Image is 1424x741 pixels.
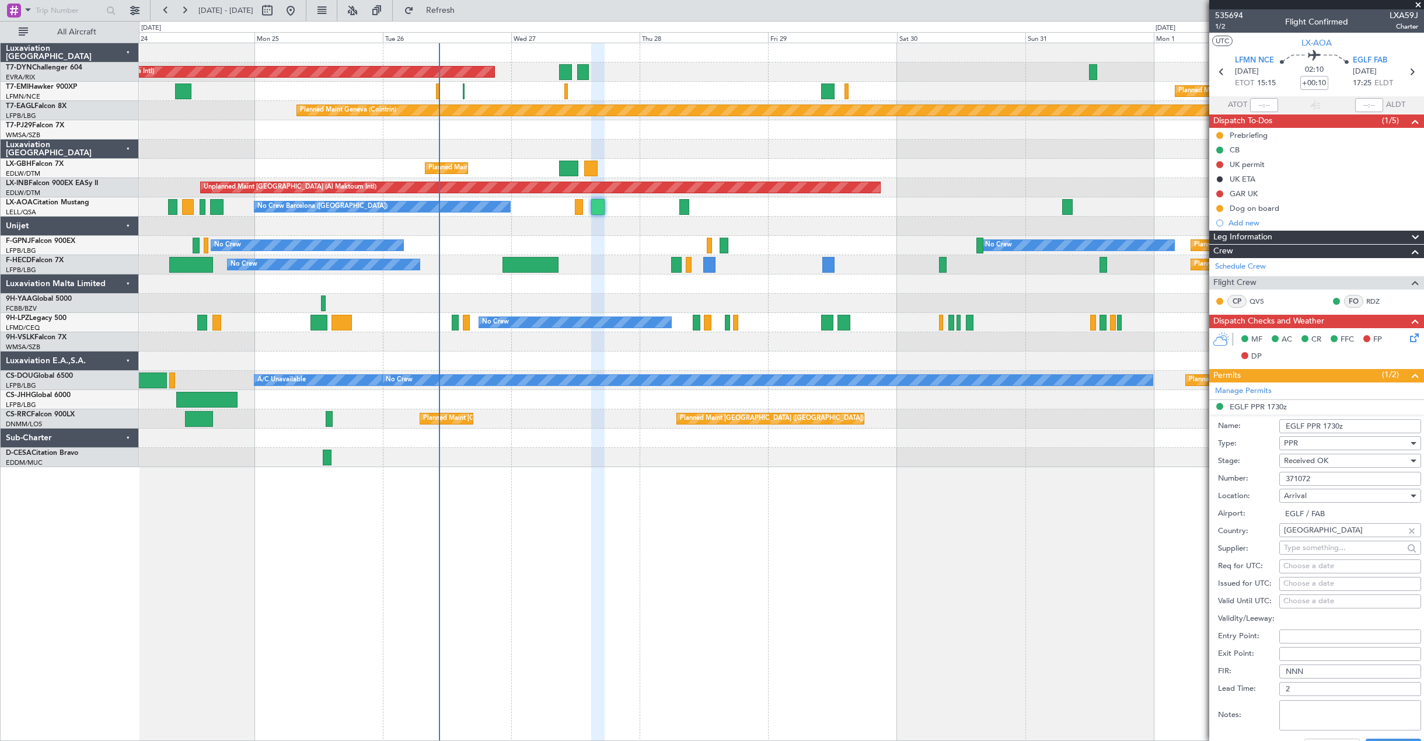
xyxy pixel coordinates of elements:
[1284,521,1404,539] input: Type something...
[6,73,35,82] a: EVRA/RIX
[1218,508,1279,520] label: Airport:
[985,236,1012,254] div: No Crew
[1279,665,1421,679] input: NNN
[1218,526,1279,537] label: Country:
[1218,648,1279,660] label: Exit Point:
[1251,351,1262,363] span: DP
[1283,596,1417,607] div: Choose a date
[1305,64,1324,76] span: 02:10
[1284,455,1328,466] span: Received OK
[6,450,78,457] a: D-CESACitation Bravo
[6,295,72,302] a: 9H-YAAGlobal 5000
[423,410,607,427] div: Planned Maint [GEOGRAPHIC_DATA] ([GEOGRAPHIC_DATA])
[6,92,40,101] a: LFMN/NCE
[1227,295,1247,308] div: CP
[1218,683,1279,695] label: Lead Time:
[1218,543,1279,555] label: Supplier:
[6,122,64,129] a: T7-PJ29Falcon 7X
[13,23,127,41] button: All Aircraft
[6,199,33,206] span: LX-AOA
[511,32,640,43] div: Wed 27
[1282,334,1292,346] span: AC
[1213,276,1257,290] span: Flight Crew
[386,371,413,389] div: No Crew
[6,257,32,264] span: F-HECD
[1382,114,1399,127] span: (1/5)
[6,450,32,457] span: D-CESA
[1218,631,1279,642] label: Entry Point:
[6,315,67,322] a: 9H-LPZLegacy 500
[1390,22,1418,32] span: Charter
[6,112,36,120] a: LFPB/LBG
[428,159,559,177] div: Planned Maint Nice ([GEOGRAPHIC_DATA])
[6,64,32,71] span: T7-DYN
[6,103,67,110] a: T7-EAGLFalcon 8X
[1228,218,1418,228] div: Add new
[198,5,253,16] span: [DATE] - [DATE]
[1230,189,1258,199] div: GAR UK
[1230,130,1268,140] div: Prebriefing
[1283,578,1417,590] div: Choose a date
[1230,203,1279,213] div: Dog on board
[1228,99,1247,111] span: ATOT
[6,208,36,217] a: LELL/QSA
[6,323,40,332] a: LFMD/CEQ
[1250,296,1276,307] a: QVS
[6,131,40,140] a: WMSA/SZB
[1218,596,1279,607] label: Valid Until UTC:
[6,458,43,467] a: EDDM/MUC
[1194,256,1378,273] div: Planned Maint [GEOGRAPHIC_DATA] ([GEOGRAPHIC_DATA])
[1213,231,1272,244] span: Leg Information
[6,199,89,206] a: LX-AOACitation Mustang
[30,28,123,36] span: All Aircraft
[6,84,77,91] a: T7-EMIHawker 900XP
[6,373,73,380] a: CS-DOUGlobal 6500
[6,169,40,178] a: EDLW/DTM
[6,161,32,168] span: LX-GBH
[1311,334,1321,346] span: CR
[1025,32,1154,43] div: Sun 31
[383,32,511,43] div: Tue 26
[1284,490,1307,501] span: Arrival
[36,2,103,19] input: Trip Number
[6,238,75,245] a: F-GPNJFalcon 900EX
[6,189,40,197] a: EDLW/DTM
[680,410,864,427] div: Planned Maint [GEOGRAPHIC_DATA] ([GEOGRAPHIC_DATA])
[1230,174,1255,184] div: UK ETA
[1230,145,1240,155] div: CB
[897,32,1025,43] div: Sat 30
[204,179,376,196] div: Unplanned Maint [GEOGRAPHIC_DATA] (Al Maktoum Intl)
[1194,236,1378,254] div: Planned Maint [GEOGRAPHIC_DATA] ([GEOGRAPHIC_DATA])
[1218,561,1279,572] label: Req for UTC:
[6,392,31,399] span: CS-JHH
[126,32,254,43] div: Sun 24
[1218,490,1279,502] label: Location:
[1212,36,1233,46] button: UTC
[257,371,306,389] div: A/C Unavailable
[6,334,67,341] a: 9H-VSLKFalcon 7X
[6,180,98,187] a: LX-INBFalcon 900EX EASy II
[1341,334,1354,346] span: FFC
[1235,78,1254,89] span: ETOT
[1373,334,1382,346] span: FP
[6,334,34,341] span: 9H-VSLK
[1374,78,1393,89] span: ELDT
[1215,261,1266,273] a: Schedule Crew
[6,238,31,245] span: F-GPNJ
[1250,98,1278,112] input: --:--
[1213,114,1272,128] span: Dispatch To-Dos
[1230,159,1265,169] div: UK permit
[6,122,32,129] span: T7-PJ29
[1284,539,1404,556] input: Type something...
[1301,37,1332,49] span: LX-AOA
[6,392,71,399] a: CS-JHHGlobal 6000
[6,64,82,71] a: T7-DYNChallenger 604
[1178,82,1245,100] div: Planned Maint Chester
[1353,66,1377,78] span: [DATE]
[1284,438,1298,448] span: PPR
[1218,666,1279,677] label: FIR:
[1218,709,1279,721] label: Notes:
[1353,78,1371,89] span: 17:25
[416,6,465,15] span: Refresh
[254,32,383,43] div: Mon 25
